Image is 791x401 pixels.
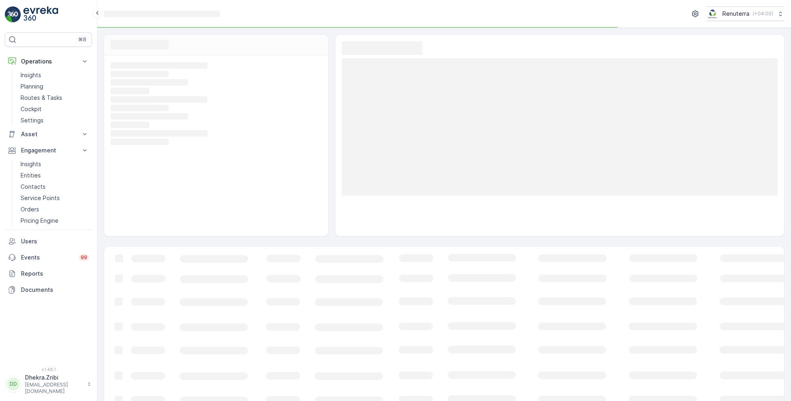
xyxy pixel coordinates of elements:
button: Asset [5,126,92,142]
p: ⌘B [78,36,86,43]
p: Operations [21,57,76,65]
a: Reports [5,266,92,282]
p: Contacts [21,183,46,191]
p: Documents [21,286,89,294]
a: Insights [17,70,92,81]
p: Service Points [21,194,60,202]
p: Entities [21,171,41,179]
a: Planning [17,81,92,92]
button: Engagement [5,142,92,158]
p: Pricing Engine [21,217,59,225]
p: Users [21,237,89,245]
button: Operations [5,53,92,70]
a: Events99 [5,249,92,266]
div: DD [7,378,20,390]
a: Orders [17,204,92,215]
p: 99 [81,254,87,261]
a: Routes & Tasks [17,92,92,103]
p: Settings [21,116,44,125]
img: logo_light-DOdMpM7g.png [23,6,58,23]
p: Dhekra.Zribi [25,374,83,382]
a: Documents [5,282,92,298]
p: Renuterra [722,10,749,18]
p: Cockpit [21,105,42,113]
p: Events [21,253,74,262]
a: Service Points [17,192,92,204]
a: Entities [17,170,92,181]
a: Contacts [17,181,92,192]
img: logo [5,6,21,23]
a: Users [5,233,92,249]
a: Cockpit [17,103,92,115]
p: [EMAIL_ADDRESS][DOMAIN_NAME] [25,382,83,395]
p: ( +04:00 ) [753,11,773,17]
a: Insights [17,158,92,170]
button: Renuterra(+04:00) [707,6,785,21]
a: Pricing Engine [17,215,92,226]
p: Insights [21,160,41,168]
img: Screenshot_2024-07-26_at_13.33.01.png [707,9,719,18]
p: Planning [21,82,43,91]
p: Reports [21,270,89,278]
button: DDDhekra.Zribi[EMAIL_ADDRESS][DOMAIN_NAME] [5,374,92,395]
span: v 1.48.1 [5,367,92,372]
p: Insights [21,71,41,79]
p: Routes & Tasks [21,94,62,102]
p: Engagement [21,146,76,154]
p: Asset [21,130,76,138]
p: Orders [21,205,39,213]
a: Settings [17,115,92,126]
